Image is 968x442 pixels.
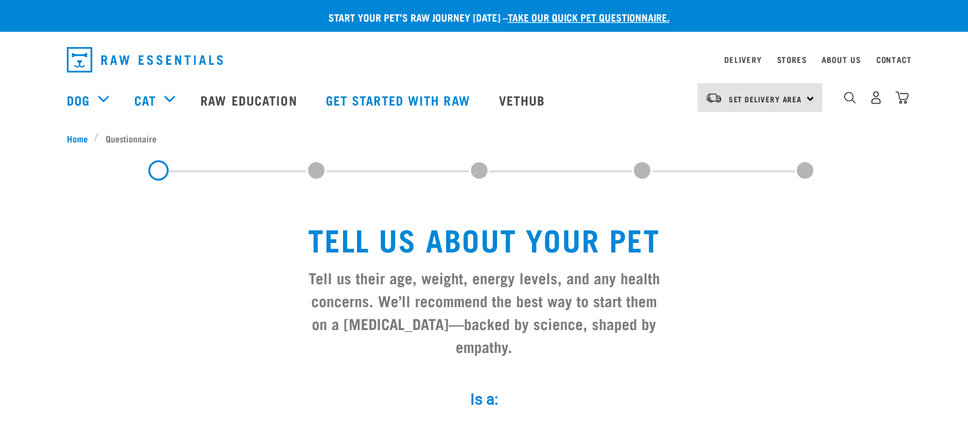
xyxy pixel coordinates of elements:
[188,74,312,125] a: Raw Education
[822,57,860,62] a: About Us
[293,388,675,411] label: Is a:
[844,92,856,104] img: home-icon-1@2x.png
[724,57,761,62] a: Delivery
[508,14,670,20] a: take our quick pet questionnaire.
[57,42,912,78] nav: dropdown navigation
[869,91,883,104] img: user.png
[705,92,722,104] img: van-moving.png
[304,266,665,357] h3: Tell us their age, weight, energy levels, and any health concerns. We’ll recommend the best way t...
[67,132,95,145] a: Home
[729,97,803,101] span: Set Delivery Area
[67,90,90,109] a: Dog
[486,74,561,125] a: Vethub
[313,74,486,125] a: Get started with Raw
[67,47,223,73] img: Raw Essentials Logo
[876,57,912,62] a: Contact
[67,132,88,145] span: Home
[67,132,902,145] nav: breadcrumbs
[895,91,909,104] img: home-icon@2x.png
[134,90,156,109] a: Cat
[304,221,665,256] h1: Tell us about your pet
[777,57,807,62] a: Stores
